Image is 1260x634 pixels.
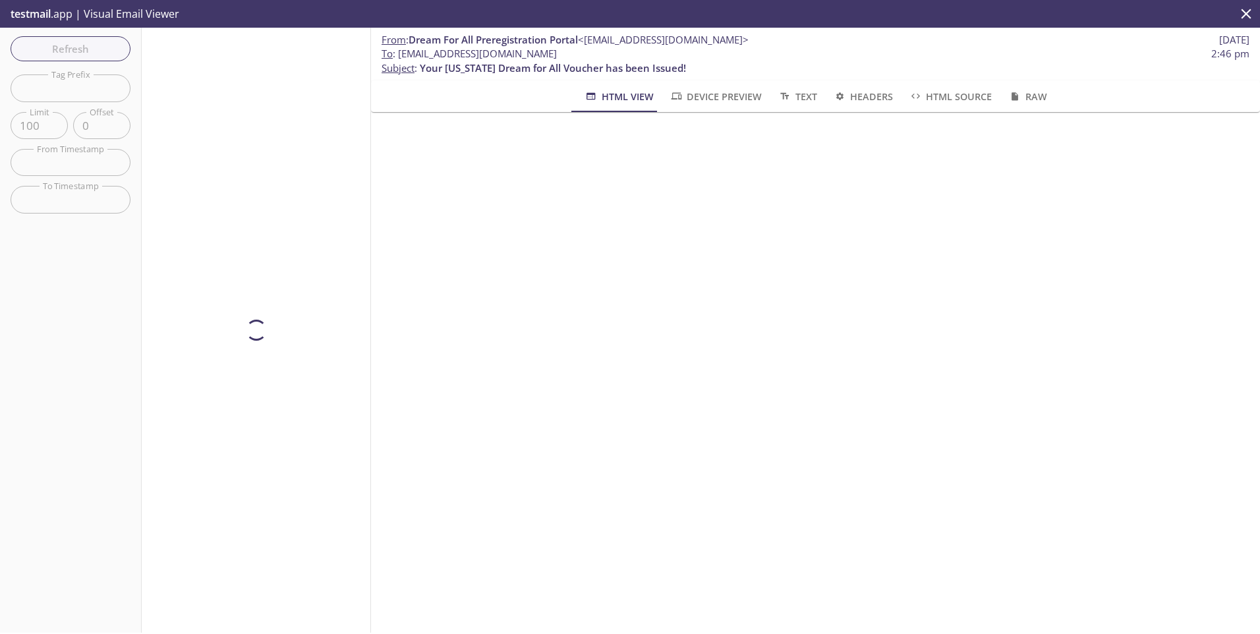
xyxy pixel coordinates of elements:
span: Headers [833,88,893,105]
span: : [EMAIL_ADDRESS][DOMAIN_NAME] [382,47,557,61]
span: 2:46 pm [1211,47,1249,61]
span: testmail [11,7,51,21]
span: <[EMAIL_ADDRESS][DOMAIN_NAME]> [578,33,749,46]
span: Raw [1008,88,1046,105]
span: Text [778,88,816,105]
span: HTML View [584,88,653,105]
span: : [382,33,749,47]
span: To [382,47,393,60]
span: HTML Source [909,88,992,105]
span: From [382,33,406,46]
span: Your [US_STATE] Dream for All Voucher has been Issued! [420,61,686,74]
span: Subject [382,61,415,74]
span: Device Preview [670,88,762,105]
span: Dream For All Preregistration Portal [409,33,578,46]
p: : [382,47,1249,75]
span: [DATE] [1219,33,1249,47]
